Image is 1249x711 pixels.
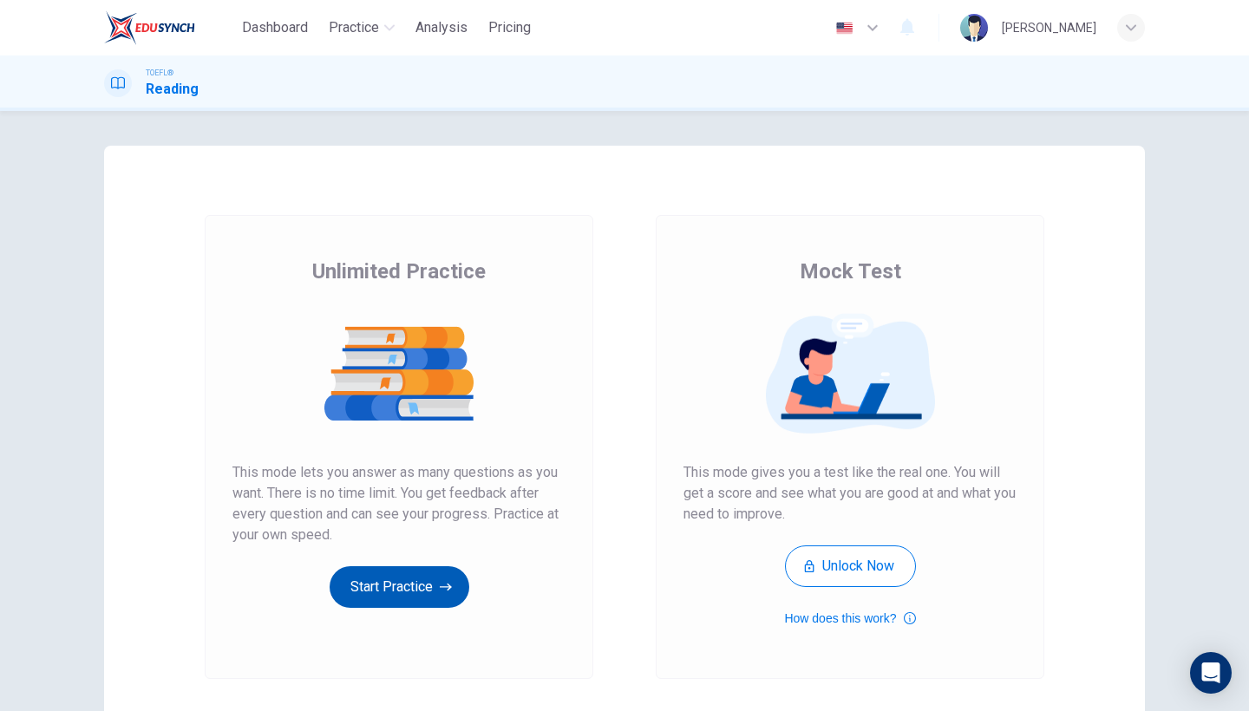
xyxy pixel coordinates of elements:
span: Dashboard [242,17,308,38]
span: This mode gives you a test like the real one. You will get a score and see what you are good at a... [683,462,1017,525]
img: Profile picture [960,14,988,42]
button: Practice [322,12,402,43]
button: Dashboard [235,12,315,43]
span: Analysis [415,17,468,38]
span: TOEFL® [146,67,173,79]
span: Pricing [488,17,531,38]
h1: Reading [146,79,199,100]
div: Open Intercom Messenger [1190,652,1232,694]
span: This mode lets you answer as many questions as you want. There is no time limit. You get feedback... [232,462,566,545]
span: Practice [329,17,379,38]
button: Pricing [481,12,538,43]
span: Unlimited Practice [312,258,486,285]
button: Unlock Now [785,545,916,587]
img: en [834,22,855,35]
button: Start Practice [330,566,469,608]
button: How does this work? [784,608,915,629]
img: EduSynch logo [104,10,195,45]
div: [PERSON_NAME] [1002,17,1096,38]
button: Analysis [409,12,474,43]
span: Mock Test [800,258,901,285]
a: EduSynch logo [104,10,235,45]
